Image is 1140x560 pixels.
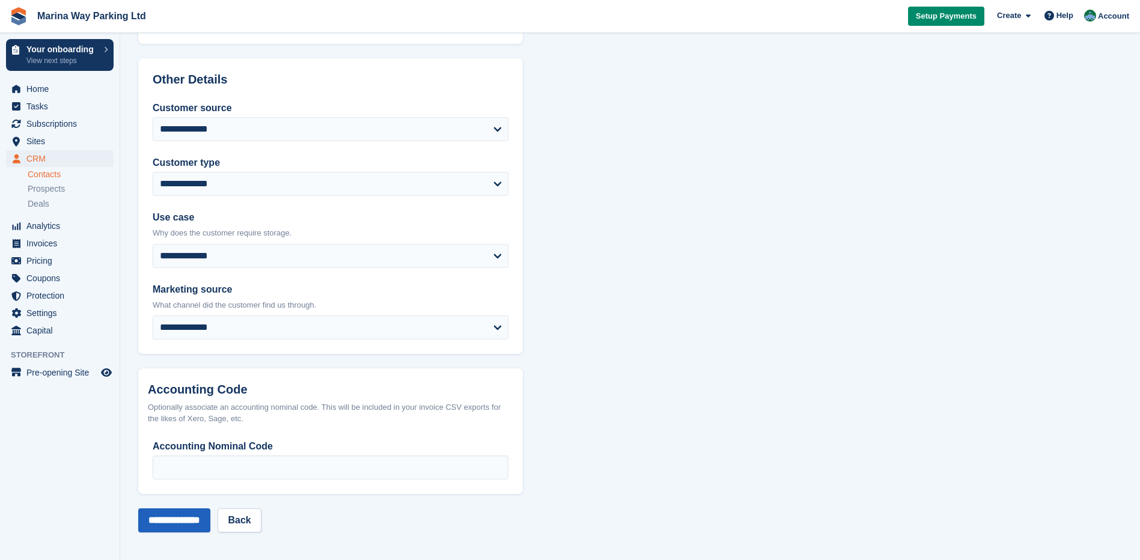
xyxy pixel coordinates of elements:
[26,364,99,381] span: Pre-opening Site
[153,227,508,239] p: Why does the customer require storage.
[153,73,508,87] h2: Other Details
[6,98,114,115] a: menu
[6,364,114,381] a: menu
[148,401,513,425] div: Optionally associate an accounting nominal code. This will be included in your invoice CSV export...
[10,7,28,25] img: stora-icon-8386f47178a22dfd0bd8f6a31ec36ba5ce8667c1dd55bd0f319d3a0aa187defe.svg
[99,365,114,380] a: Preview store
[26,305,99,321] span: Settings
[1098,10,1129,22] span: Account
[28,183,114,195] a: Prospects
[997,10,1021,22] span: Create
[6,133,114,150] a: menu
[153,299,508,311] p: What channel did the customer find us through.
[153,101,508,115] label: Customer source
[11,349,120,361] span: Storefront
[26,81,99,97] span: Home
[26,270,99,287] span: Coupons
[6,270,114,287] a: menu
[26,133,99,150] span: Sites
[153,210,508,225] label: Use case
[26,45,98,53] p: Your onboarding
[153,439,508,454] label: Accounting Nominal Code
[28,183,65,195] span: Prospects
[26,150,99,167] span: CRM
[916,10,977,22] span: Setup Payments
[26,218,99,234] span: Analytics
[153,156,508,170] label: Customer type
[6,39,114,71] a: Your onboarding View next steps
[153,282,508,297] label: Marketing source
[1056,10,1073,22] span: Help
[26,235,99,252] span: Invoices
[6,252,114,269] a: menu
[26,55,98,66] p: View next steps
[26,252,99,269] span: Pricing
[218,508,261,532] a: Back
[6,150,114,167] a: menu
[28,198,49,210] span: Deals
[908,7,984,26] a: Setup Payments
[148,383,513,397] h2: Accounting Code
[6,81,114,97] a: menu
[32,6,151,26] a: Marina Way Parking Ltd
[26,115,99,132] span: Subscriptions
[28,198,114,210] a: Deals
[6,305,114,321] a: menu
[6,287,114,304] a: menu
[26,98,99,115] span: Tasks
[6,218,114,234] a: menu
[26,287,99,304] span: Protection
[1084,10,1096,22] img: Paul Lewis
[6,115,114,132] a: menu
[26,322,99,339] span: Capital
[6,322,114,339] a: menu
[28,169,114,180] a: Contacts
[6,235,114,252] a: menu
